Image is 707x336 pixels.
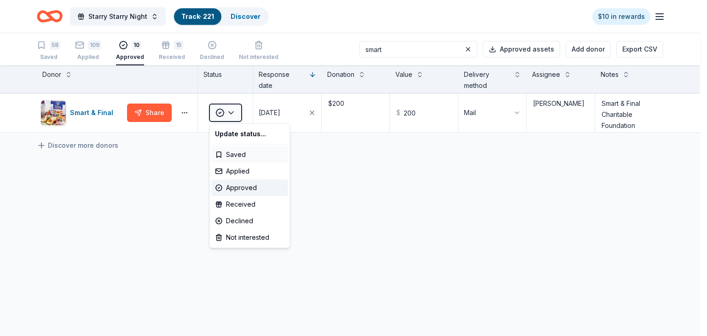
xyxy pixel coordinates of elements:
div: Not interested [211,229,288,246]
div: Received [211,196,288,213]
div: Declined [211,213,288,229]
div: Applied [211,163,288,180]
div: Update status... [211,126,288,142]
div: Approved [211,180,288,196]
div: Saved [211,146,288,163]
